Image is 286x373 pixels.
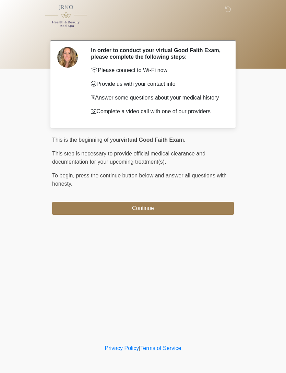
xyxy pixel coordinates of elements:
[105,345,139,351] a: Privacy Policy
[45,5,87,27] img: JRNO Med Spa Logo
[91,94,224,102] p: Answer some questions about your medical history
[184,137,185,143] span: .
[121,137,184,143] strong: virtual Good Faith Exam
[57,47,78,68] img: Agent Avatar
[52,137,121,143] span: This is the beginning of your
[91,107,224,116] p: Complete a video call with one of our providers
[91,66,224,74] p: Please connect to Wi-Fi now
[52,173,227,187] span: press the continue button below and answer all questions with honesty.
[140,345,181,351] a: Terms of Service
[91,47,224,60] h2: In order to conduct your virtual Good Faith Exam, please complete the following steps:
[52,151,205,165] span: This step is necessary to provide official medical clearance and documentation for your upcoming ...
[52,173,76,178] span: To begin,
[52,202,234,215] button: Continue
[91,80,224,88] p: Provide us with your contact info
[139,345,140,351] a: |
